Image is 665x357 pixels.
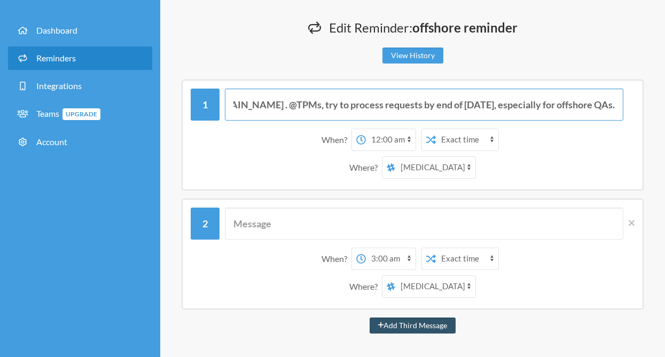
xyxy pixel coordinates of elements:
[36,108,100,118] span: Teams
[322,129,351,151] div: When?
[36,25,77,35] span: Dashboard
[370,318,456,334] button: Add Third Message
[36,53,76,63] span: Reminders
[322,248,351,270] div: When?
[36,81,82,91] span: Integrations
[62,108,100,120] span: Upgrade
[382,47,443,64] a: View History
[8,19,152,42] a: Dashboard
[225,89,623,121] input: Message
[329,20,518,35] span: Edit Reminder:
[412,20,518,35] strong: offshore reminder
[8,130,152,154] a: Account
[349,156,382,179] div: Where?
[349,275,382,298] div: Where?
[225,208,623,240] input: Message
[8,102,152,126] a: TeamsUpgrade
[8,46,152,70] a: Reminders
[36,137,67,147] span: Account
[8,74,152,98] a: Integrations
